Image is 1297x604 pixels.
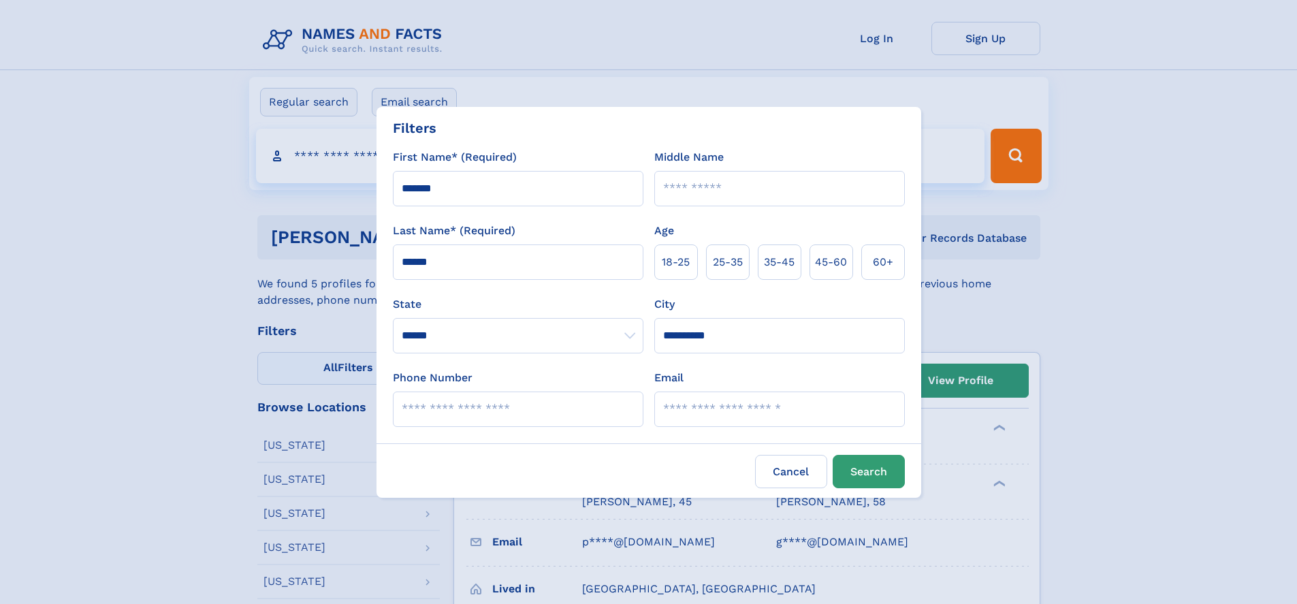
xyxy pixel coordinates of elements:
label: Last Name* (Required) [393,223,515,239]
span: 45‑60 [815,254,847,270]
button: Search [833,455,905,488]
label: State [393,296,643,313]
label: Phone Number [393,370,473,386]
label: City [654,296,675,313]
div: Filters [393,118,436,138]
label: Email [654,370,684,386]
span: 25‑35 [713,254,743,270]
label: Cancel [755,455,827,488]
label: First Name* (Required) [393,149,517,165]
span: 35‑45 [764,254,795,270]
span: 60+ [873,254,893,270]
span: 18‑25 [662,254,690,270]
label: Middle Name [654,149,724,165]
label: Age [654,223,674,239]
